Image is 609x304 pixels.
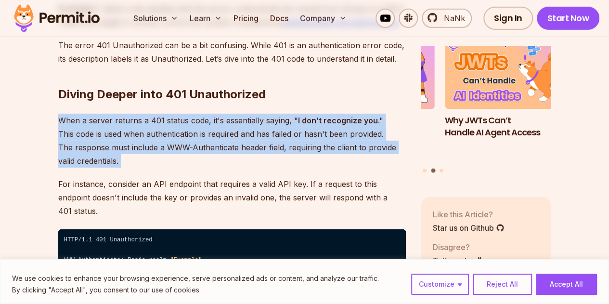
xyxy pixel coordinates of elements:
[536,274,597,295] button: Accept All
[473,274,532,295] button: Reject All
[445,114,575,138] h3: Why JWTs Can’t Handle AI Agent Access
[445,36,575,109] img: Why JWTs Can’t Handle AI Agent Access
[438,13,465,24] span: NaNk
[58,114,406,168] p: When a server returns a 401 status code, it's essentially saying, " ." This code is used when aut...
[433,254,484,266] a: Tell us why
[12,284,379,296] p: By clicking "Accept All", you consent to our use of cookies.
[431,168,435,172] button: Go to slide 2
[433,241,484,252] p: Disagree?
[305,36,435,162] li: 1 of 3
[433,222,505,233] a: Star us on Github
[445,36,575,162] li: 2 of 3
[58,39,406,66] p: The error 401 Unauthorized can be a bit confusing. While 401 is an authentication error code, its...
[12,273,379,284] p: We use cookies to enhance your browsing experience, serve personalized ads or content, and analyz...
[266,9,292,28] a: Docs
[186,9,226,28] button: Learn
[298,116,378,125] strong: I don’t recognize you
[440,168,443,172] button: Go to slide 3
[445,36,575,162] a: Why JWTs Can’t Handle AI Agent AccessWhy JWTs Can’t Handle AI Agent Access
[58,177,406,218] p: For instance, consider an API endpoint that requires a valid API key. If a request to this endpoi...
[130,9,182,28] button: Solutions
[170,257,202,264] span: "Example"
[58,48,406,102] h2: Diving Deeper into 401 Unauthorized
[305,114,435,150] h3: The Ultimate Guide to MCP Auth: Identity, Consent, and Agent Security
[483,7,533,30] a: Sign In
[10,2,104,35] img: Permit logo
[537,7,600,30] a: Start Now
[423,168,427,172] button: Go to slide 1
[422,9,472,28] a: NaNk
[433,208,505,220] p: Like this Article?
[230,9,262,28] a: Pricing
[421,36,551,174] div: Posts
[58,229,406,272] code: HTTP/1.1 401 Unauthorized ⁠ WWW-Authenticate: Basic realm=
[411,274,469,295] button: Customize
[296,9,350,28] button: Company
